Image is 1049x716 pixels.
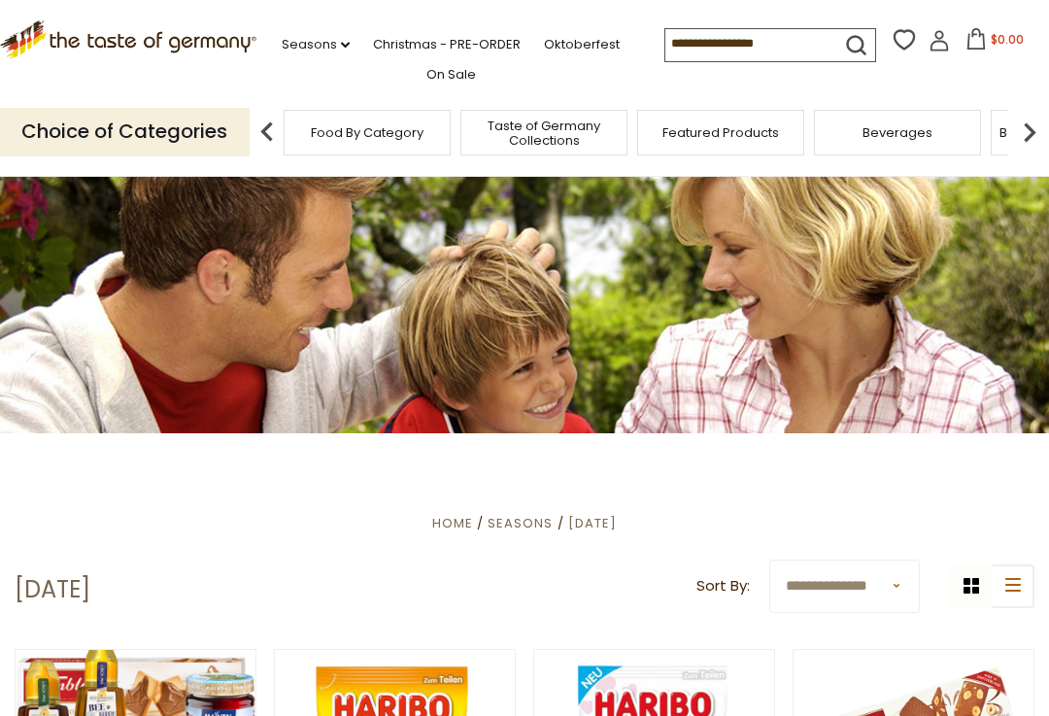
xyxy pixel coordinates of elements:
[466,119,622,148] a: Taste of Germany Collections
[954,28,1036,57] button: $0.00
[568,514,617,532] a: [DATE]
[373,34,521,55] a: Christmas - PRE-ORDER
[282,34,350,55] a: Seasons
[426,64,476,85] a: On Sale
[1010,113,1049,152] img: next arrow
[662,125,779,140] a: Featured Products
[488,514,553,532] a: Seasons
[248,113,287,152] img: previous arrow
[15,575,90,604] h1: [DATE]
[544,34,620,55] a: Oktoberfest
[311,125,423,140] a: Food By Category
[863,125,932,140] a: Beverages
[696,574,750,598] label: Sort By:
[432,514,473,532] a: Home
[991,31,1024,48] span: $0.00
